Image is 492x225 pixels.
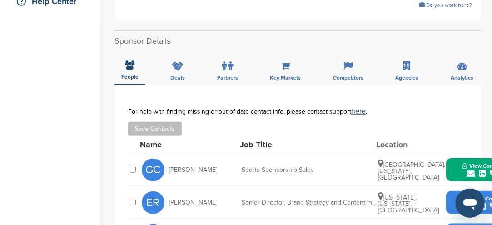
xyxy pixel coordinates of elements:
button: Save Contacts [128,122,182,136]
a: Do you work here? [419,2,472,8]
span: People [121,74,139,80]
span: [PERSON_NAME] [169,167,217,173]
div: Senior Director, Brand Strategy and Content Insights [242,200,378,206]
span: [GEOGRAPHIC_DATA], [US_STATE], [GEOGRAPHIC_DATA] [378,161,445,181]
span: [PERSON_NAME] [169,200,217,206]
div: Sports Sponsorship Sales [242,167,378,173]
span: Partners [217,75,238,80]
span: ER [142,191,164,214]
div: Job Title [240,140,376,149]
span: [US_STATE], [US_STATE], [GEOGRAPHIC_DATA] [378,194,439,214]
span: Analytics [451,75,473,80]
a: here [351,107,366,116]
span: Do you work here? [426,2,472,8]
span: Agencies [396,75,419,80]
span: Competitors [333,75,363,80]
span: GC [142,159,164,181]
iframe: Button to launch messaging window [456,189,485,218]
h2: Sponsor Details [114,35,481,47]
span: Key Markets [270,75,301,80]
div: Location [376,140,444,149]
span: Deals [171,75,185,80]
div: For help with finding missing or out-of-date contact info, please contact support . [128,108,467,115]
div: Name [140,140,240,149]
